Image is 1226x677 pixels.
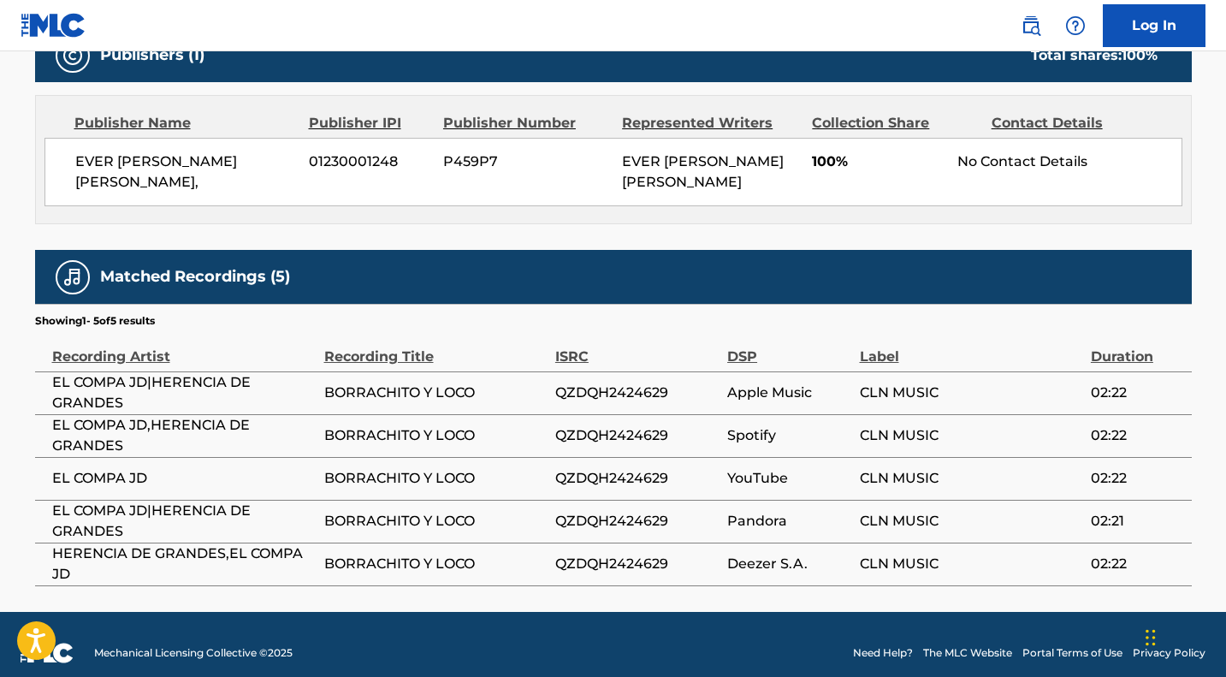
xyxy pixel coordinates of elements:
[860,329,1082,367] div: Label
[812,113,978,134] div: Collection Share
[62,45,83,66] img: Publishers
[727,511,850,532] span: Pandora
[21,13,86,38] img: MLC Logo
[324,383,547,403] span: BORRACHITO Y LOCO
[52,372,316,413] span: EL COMPA JD|HERENCIA DE GRANDES
[62,267,83,288] img: Matched Recordings
[555,511,719,532] span: QZDQH2424629
[324,468,547,489] span: BORRACHITO Y LOCO
[812,151,945,172] span: 100%
[860,468,1082,489] span: CLN MUSIC
[1122,47,1158,63] span: 100 %
[309,113,430,134] div: Publisher IPI
[923,645,1012,661] a: The MLC Website
[52,329,316,367] div: Recording Artist
[94,645,293,661] span: Mechanical Licensing Collective © 2025
[860,511,1082,532] span: CLN MUSIC
[324,511,547,532] span: BORRACHITO Y LOCO
[1014,9,1048,43] a: Public Search
[622,153,784,190] span: EVER [PERSON_NAME] [PERSON_NAME]
[1021,15,1041,36] img: search
[1140,595,1226,677] iframe: Chat Widget
[860,383,1082,403] span: CLN MUSIC
[324,425,547,446] span: BORRACHITO Y LOCO
[727,425,850,446] span: Spotify
[727,554,850,574] span: Deezer S.A.
[853,645,913,661] a: Need Help?
[324,554,547,574] span: BORRACHITO Y LOCO
[1022,645,1122,661] a: Portal Terms of Use
[555,425,719,446] span: QZDQH2424629
[52,468,316,489] span: EL COMPA JD
[443,113,609,134] div: Publisher Number
[52,501,316,542] span: EL COMPA JD|HERENCIA DE GRANDES
[1091,468,1183,489] span: 02:22
[727,383,850,403] span: Apple Music
[860,425,1082,446] span: CLN MUSIC
[622,113,799,134] div: Represented Writers
[555,383,719,403] span: QZDQH2424629
[75,151,297,193] span: EVER [PERSON_NAME] [PERSON_NAME],
[1091,329,1183,367] div: Duration
[992,113,1158,134] div: Contact Details
[1091,383,1183,403] span: 02:22
[1031,45,1158,66] div: Total shares:
[555,554,719,574] span: QZDQH2424629
[74,113,296,134] div: Publisher Name
[324,329,547,367] div: Recording Title
[309,151,430,172] span: 01230001248
[100,45,204,65] h5: Publishers (1)
[100,267,290,287] h5: Matched Recordings (5)
[1058,9,1093,43] div: Help
[1133,645,1205,661] a: Privacy Policy
[1091,554,1183,574] span: 02:22
[1146,612,1156,663] div: Drag
[52,543,316,585] span: HERENCIA DE GRANDES,EL COMPA JD
[1091,511,1183,532] span: 02:21
[52,415,316,456] span: EL COMPA JD,HERENCIA DE GRANDES
[555,468,719,489] span: QZDQH2424629
[1091,425,1183,446] span: 02:22
[35,313,155,329] p: Showing 1 - 5 of 5 results
[1065,15,1086,36] img: help
[1103,4,1205,47] a: Log In
[443,151,609,172] span: P459P7
[957,151,1181,172] div: No Contact Details
[727,329,850,367] div: DSP
[555,329,719,367] div: ISRC
[860,554,1082,574] span: CLN MUSIC
[727,468,850,489] span: YouTube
